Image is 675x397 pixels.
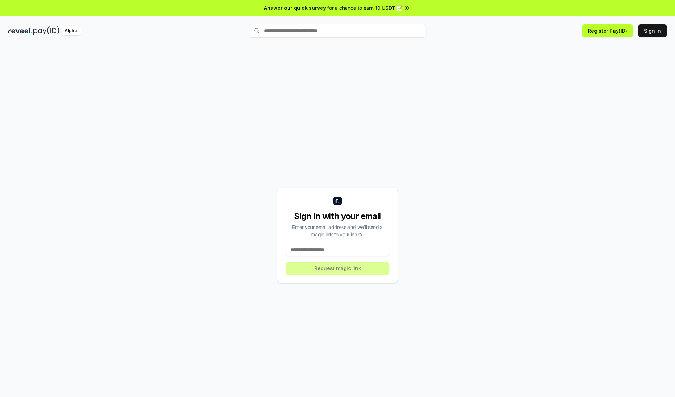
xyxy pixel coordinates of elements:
span: Answer our quick survey [264,4,326,12]
img: logo_small [333,197,342,205]
div: Sign in with your email [286,211,389,222]
img: reveel_dark [8,26,32,35]
div: Enter your email address and we’ll send a magic link to your inbox. [286,223,389,238]
img: pay_id [33,26,59,35]
button: Register Pay(ID) [582,24,633,37]
button: Sign In [638,24,667,37]
span: for a chance to earn 10 USDT 📝 [327,4,403,12]
div: Alpha [61,26,81,35]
